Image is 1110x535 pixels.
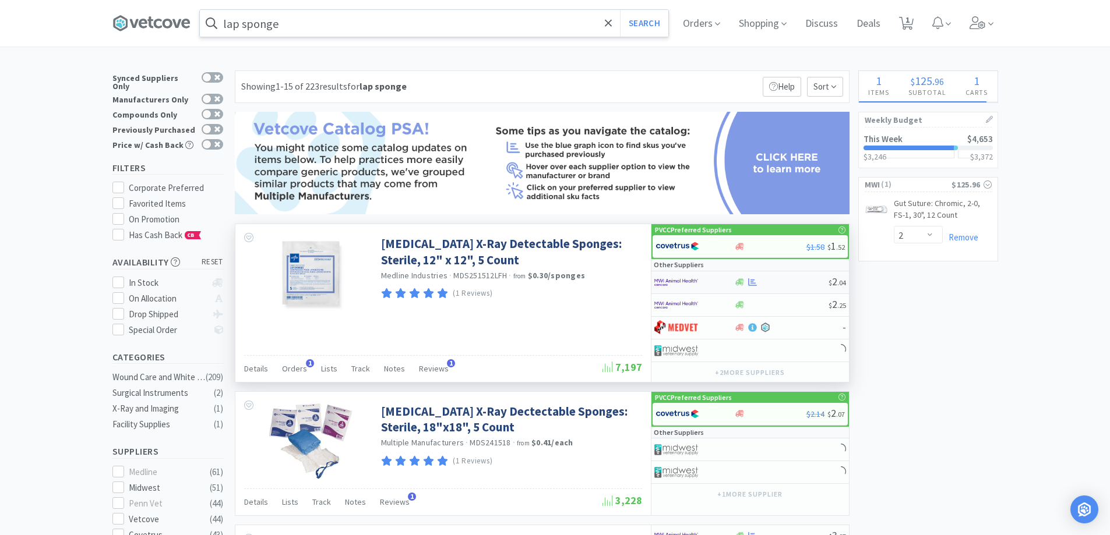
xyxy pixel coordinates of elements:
img: 4dd14cff54a648ac9e977f0c5da9bc2e_5.png [654,342,698,359]
span: $ [827,410,831,419]
div: Vetcove [129,512,201,526]
img: 4dd14cff54a648ac9e977f0c5da9bc2e_5.png [654,441,698,458]
span: Track [312,497,331,507]
span: 1 [876,73,882,88]
span: $1.58 [806,242,824,252]
span: $4,653 [967,133,993,144]
h1: Weekly Budget [865,112,992,127]
a: Multiple Manufacturers [381,437,464,448]
span: Details [244,497,268,507]
p: Help [763,77,801,97]
h5: Availability [112,256,223,269]
span: Lists [282,497,298,507]
span: · [513,437,515,448]
a: This Week$4,653$3,246$3,372 [859,127,998,168]
span: 1 [974,73,979,88]
div: Showing 1-15 of 223 results [241,79,407,94]
div: Midwest [129,481,201,495]
span: 7,197 [602,360,642,374]
img: b29ce9ae3c2f4a38b798da425ae9fbe6_42837.jpeg [268,403,354,479]
span: . 04 [837,278,846,287]
span: $ [827,243,831,251]
span: . 52 [836,243,845,251]
p: Other Suppliers [654,259,704,270]
span: 125 [915,73,932,88]
h5: Suppliers [112,445,223,458]
img: acd4f237931f47f9b5773856c299ca8c_371178.png [276,236,346,311]
span: 2 [829,297,846,311]
span: 2 [827,406,845,420]
p: (1 Reviews) [453,455,492,467]
span: - [843,320,846,334]
div: Open Intercom Messenger [1070,495,1098,523]
a: [MEDICAL_DATA] X-Ray Dectectable Sponges: Sterile, 18"x18", 5 Count [381,403,639,435]
a: Discuss [801,19,843,29]
span: $3,246 [864,151,886,162]
span: $ [829,278,832,287]
h4: Carts [956,87,998,98]
span: reset [202,256,223,268]
div: ( 44 ) [210,497,223,511]
a: 1 [894,20,918,30]
span: Track [351,363,370,374]
span: $ [911,76,915,87]
img: bdd3c0f4347043b9a893056ed883a29a_120.png [654,319,698,336]
span: 1 [447,359,455,367]
div: ( 61 ) [210,465,223,479]
span: 1 [408,493,416,501]
span: 1 [306,359,314,367]
span: 1 [827,239,845,253]
span: Notes [384,363,405,374]
p: PVCC Preferred Suppliers [655,224,732,235]
span: . 07 [836,410,845,419]
p: (1 Reviews) [453,288,492,300]
span: Notes [345,497,366,507]
div: Previously Purchased [112,124,196,134]
span: MDS241518 [470,437,510,448]
img: 1a210bcbb5af4e71a27b6a5a2109a73a.png [235,112,850,214]
h2: This Week [864,134,903,143]
a: Deals [852,19,885,29]
div: ( 1 ) [214,402,223,416]
div: Special Order [129,323,206,337]
div: . [899,75,956,87]
strong: $0.30 / sponges [528,270,585,281]
div: $125.96 [952,178,991,191]
span: for [347,80,407,92]
div: Synced Suppliers Only [112,72,196,90]
h4: Subtotal [899,87,956,98]
span: Orders [282,363,307,374]
span: $2.14 [806,409,824,419]
strong: lap sponge [360,80,407,92]
h3: $ [970,153,993,161]
p: Other Suppliers [654,427,704,438]
p: PVCC Preferred Suppliers [655,392,732,403]
div: In Stock [129,276,206,290]
div: On Allocation [129,292,206,306]
input: Search by item, sku, manufacturer, ingredient, size... [200,10,668,37]
span: . 25 [837,301,846,310]
span: MDS251512LFH [453,270,507,281]
h5: Filters [112,161,223,175]
button: +1more supplier [711,486,788,502]
div: Wound Care and White Goods [112,370,207,384]
span: · [466,437,468,448]
img: 77fca1acd8b6420a9015268ca798ef17_1.png [656,405,699,423]
img: 4dd14cff54a648ac9e977f0c5da9bc2e_5.png [654,463,698,481]
span: 96 [935,76,944,87]
img: f6b2451649754179b5b4e0c70c3f7cb0_2.png [654,274,698,291]
span: 2 [829,275,846,288]
span: Details [244,363,268,374]
span: Reviews [419,363,449,374]
div: ( 1 ) [214,417,223,431]
div: Manufacturers Only [112,94,196,104]
h5: Categories [112,350,223,364]
span: $ [829,301,832,310]
a: [MEDICAL_DATA] X-Ray Detectable Sponges: Sterile, 12" x 12", 5 Count [381,236,639,268]
span: ( 1 ) [880,179,952,190]
div: ( 51 ) [210,481,223,495]
span: Has Cash Back [129,229,202,240]
a: Remove [943,232,978,243]
div: Penn Vet [129,497,201,511]
span: Sort [807,77,843,97]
